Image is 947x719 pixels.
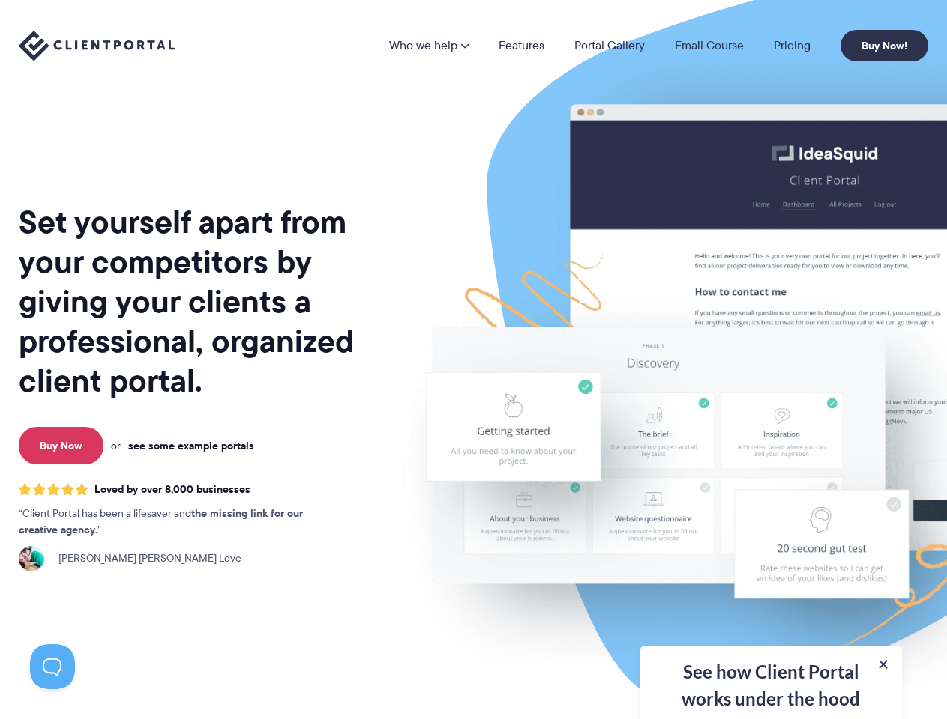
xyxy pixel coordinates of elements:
span: or [111,439,121,452]
strong: the missing link for our creative agency [19,505,303,538]
a: Email Course [675,40,744,52]
a: Who we help [389,40,469,52]
h1: Set yourself apart from your competitors by giving your clients a professional, organized client ... [19,202,382,401]
a: Pricing [774,40,811,52]
a: Portal Gallery [574,40,645,52]
a: Features [499,40,544,52]
a: Buy Now [19,427,103,464]
ul: Who we help [262,76,928,407]
a: see some example portals [128,439,254,452]
iframe: Toggle Customer Support [30,644,75,689]
a: Buy Now! [841,30,928,61]
span: [PERSON_NAME] [PERSON_NAME] Love [50,550,241,567]
span: Loved by over 8,000 businesses [94,483,250,496]
p: Client Portal has been a lifesaver and . [19,506,334,539]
